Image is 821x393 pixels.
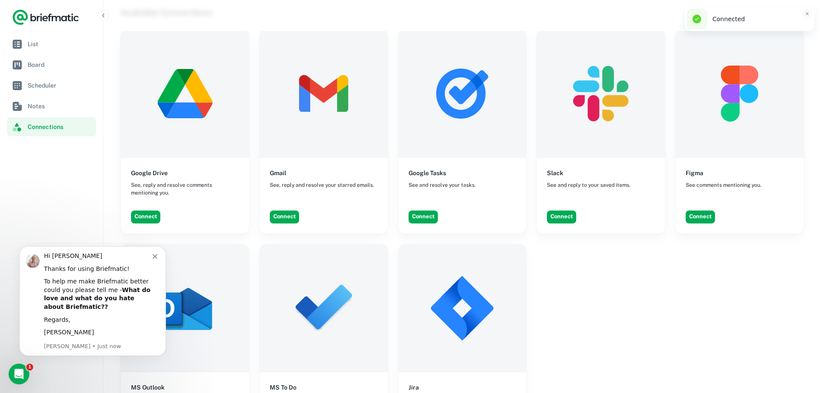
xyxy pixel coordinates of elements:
button: Connect [547,211,576,223]
h6: Google Tasks [409,168,446,178]
span: 1 [26,364,33,371]
span: Scheduler [28,81,93,90]
iframe: Intercom live chat [9,364,29,384]
div: Connected [712,15,797,24]
h6: MS To Do [270,383,297,392]
span: See, reply and resolve comments mentioning you. [131,181,239,197]
img: Figma [675,29,804,158]
img: Gmail [259,29,388,158]
button: Connect [131,211,160,223]
button: Connect [270,211,299,223]
img: MS Outlook [121,244,249,373]
button: Connect [686,211,715,223]
h6: Gmail [270,168,286,178]
h6: Figma [686,168,703,178]
iframe: Intercom notifications message [6,242,179,370]
span: See and resolve your tasks. [409,181,476,189]
button: Connect [409,211,438,223]
img: Jira [398,244,527,373]
img: MS To Do [259,244,388,373]
a: Notes [7,97,96,116]
img: Google Tasks [398,29,527,158]
span: Notes [28,101,93,111]
span: List [28,39,93,49]
a: Scheduler [7,76,96,95]
a: Board [7,55,96,74]
span: Connections [28,122,93,132]
h6: Google Drive [131,168,168,178]
button: Close toast [803,9,812,18]
h6: Slack [547,168,563,178]
a: Connections [7,117,96,136]
img: Slack [537,29,665,158]
span: Board [28,60,93,69]
a: Logo [12,9,79,26]
h6: Jira [409,383,419,392]
span: See, reply and resolve your starred emails. [270,181,374,189]
img: Google Drive [121,29,249,158]
span: See comments mentioning you. [686,181,762,189]
a: List [7,35,96,53]
span: See and reply to your saved items. [547,181,631,189]
h6: MS Outlook [131,383,165,392]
